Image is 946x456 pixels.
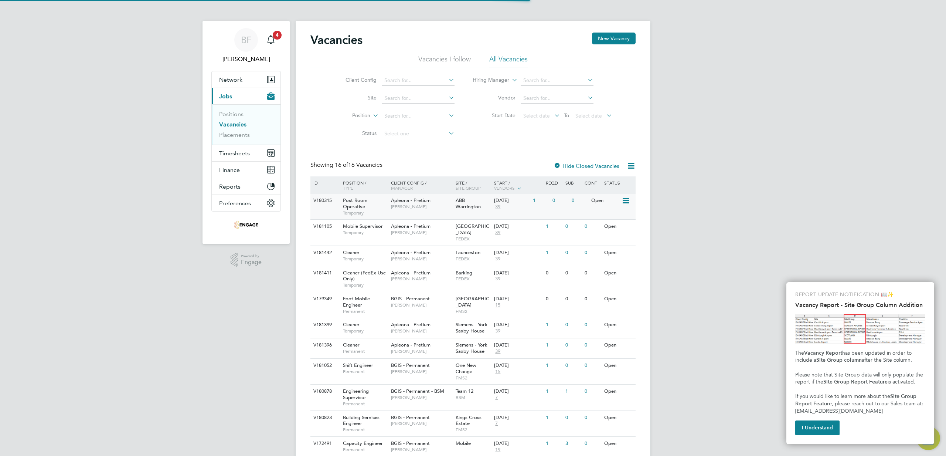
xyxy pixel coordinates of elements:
[544,411,563,425] div: 1
[391,302,452,308] span: [PERSON_NAME]
[219,131,250,138] a: Placements
[343,369,387,375] span: Permanent
[456,256,491,262] span: FEDEX
[391,204,452,210] span: [PERSON_NAME]
[382,93,455,104] input: Search for...
[583,385,602,398] div: 0
[473,94,515,101] label: Vendor
[343,342,360,348] span: Cleaner
[456,362,476,375] span: One New Change
[602,359,634,372] div: Open
[489,55,528,68] li: All Vacancies
[382,129,455,139] input: Select one
[456,375,491,381] span: FMS2
[551,194,570,207] div: 0
[391,395,452,401] span: [PERSON_NAME]
[382,111,455,121] input: Search for...
[592,33,636,44] button: New Vacancy
[382,75,455,86] input: Search for...
[544,385,563,398] div: 1
[456,414,481,427] span: Kings Cross Estate
[544,359,563,372] div: 1
[544,338,563,352] div: 1
[795,350,913,364] span: has been updated in order to include a
[456,197,481,210] span: ABB Warrington
[494,369,501,375] span: 15
[583,411,602,425] div: 0
[544,246,563,260] div: 1
[219,183,241,190] span: Reports
[795,401,925,414] span: , please reach out to our Sales team at: [EMAIL_ADDRESS][DOMAIN_NAME]
[589,194,622,207] div: Open
[494,302,501,308] span: 15
[473,112,515,119] label: Start Date
[602,411,634,425] div: Open
[241,35,252,45] span: BF
[343,328,387,334] span: Temporary
[494,230,501,236] span: 39
[564,359,583,372] div: 0
[816,357,862,363] strong: Site Group column
[343,270,386,282] span: Cleaner (FedEx Use Only)
[583,318,602,332] div: 0
[494,415,542,421] div: [DATE]
[312,437,337,450] div: V172491
[570,194,589,207] div: 0
[564,266,583,280] div: 0
[795,393,890,399] span: If you would like to learn more about the
[343,348,387,354] span: Permanent
[795,301,925,308] h2: Vacancy Report - Site Group Column Addition
[334,94,377,101] label: Site
[456,185,481,191] span: Site Group
[494,395,499,401] span: 7
[862,357,912,363] span: after the Site column.
[602,385,634,398] div: Open
[531,194,550,207] div: 1
[467,77,509,84] label: Hiring Manager
[312,194,337,207] div: V180315
[795,314,925,344] img: Site Group Column in Vacancy Report
[312,338,337,352] div: V181396
[391,348,452,354] span: [PERSON_NAME]
[334,130,377,136] label: Status
[312,176,337,189] div: ID
[602,246,634,260] div: Open
[544,318,563,332] div: 1
[203,21,290,244] nav: Main navigation
[544,220,563,233] div: 1
[494,296,542,302] div: [DATE]
[391,321,431,328] span: Apleona - Pretium
[312,266,337,280] div: V181411
[602,266,634,280] div: Open
[786,282,934,444] div: Vacancy Report - Site Group Column Addition
[391,185,413,191] span: Manager
[391,197,431,203] span: Apleona - Pretium
[391,270,431,276] span: Apleona - Pretium
[795,291,925,298] p: REPORT UPDATE NOTIFICATION 📖✨
[544,437,563,450] div: 1
[219,200,251,207] span: Preferences
[521,75,593,86] input: Search for...
[583,437,602,450] div: 0
[494,223,542,230] div: [DATE]
[391,369,452,375] span: [PERSON_NAME]
[343,388,369,401] span: Engineering Supervisor
[456,342,487,354] span: Siemens - York Saxby House
[219,150,250,157] span: Timesheets
[211,219,281,231] a: Go to home page
[456,236,491,242] span: FEDEX
[312,385,337,398] div: V180878
[343,308,387,314] span: Permanent
[544,292,563,306] div: 0
[494,256,501,262] span: 39
[456,223,489,236] span: [GEOGRAPHIC_DATA]
[544,266,563,280] div: 0
[391,295,430,302] span: BGIS - Permanent
[494,348,501,355] span: 39
[521,93,593,104] input: Search for...
[564,437,583,450] div: 3
[456,395,491,401] span: BSM
[456,321,487,334] span: Siemens - York Saxby House
[312,246,337,260] div: V181442
[454,176,493,194] div: Site /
